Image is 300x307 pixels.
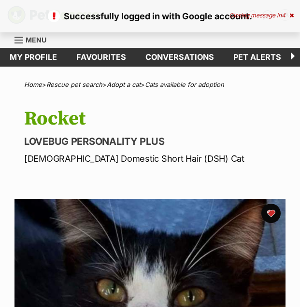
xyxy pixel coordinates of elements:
p: [DEMOGRAPHIC_DATA] Domestic Short Hair (DSH) Cat [24,152,286,165]
a: Pet alerts [224,48,291,67]
button: favourite [261,204,281,223]
a: Favourites [67,48,136,67]
a: Menu [14,30,53,48]
div: Closing message in [229,12,294,19]
a: conversations [136,48,224,67]
a: Cats available for adoption [145,81,224,88]
a: Home [24,81,42,88]
a: Rescue pet search [46,81,102,88]
a: Adopt a cat [107,81,141,88]
span: 4 [282,12,286,19]
p: LOVEBUG PERSONALITY PLUS [24,135,286,148]
span: Menu [26,36,46,44]
p: Successfully logged in with Google account. [10,10,290,23]
h1: Rocket [24,108,286,130]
